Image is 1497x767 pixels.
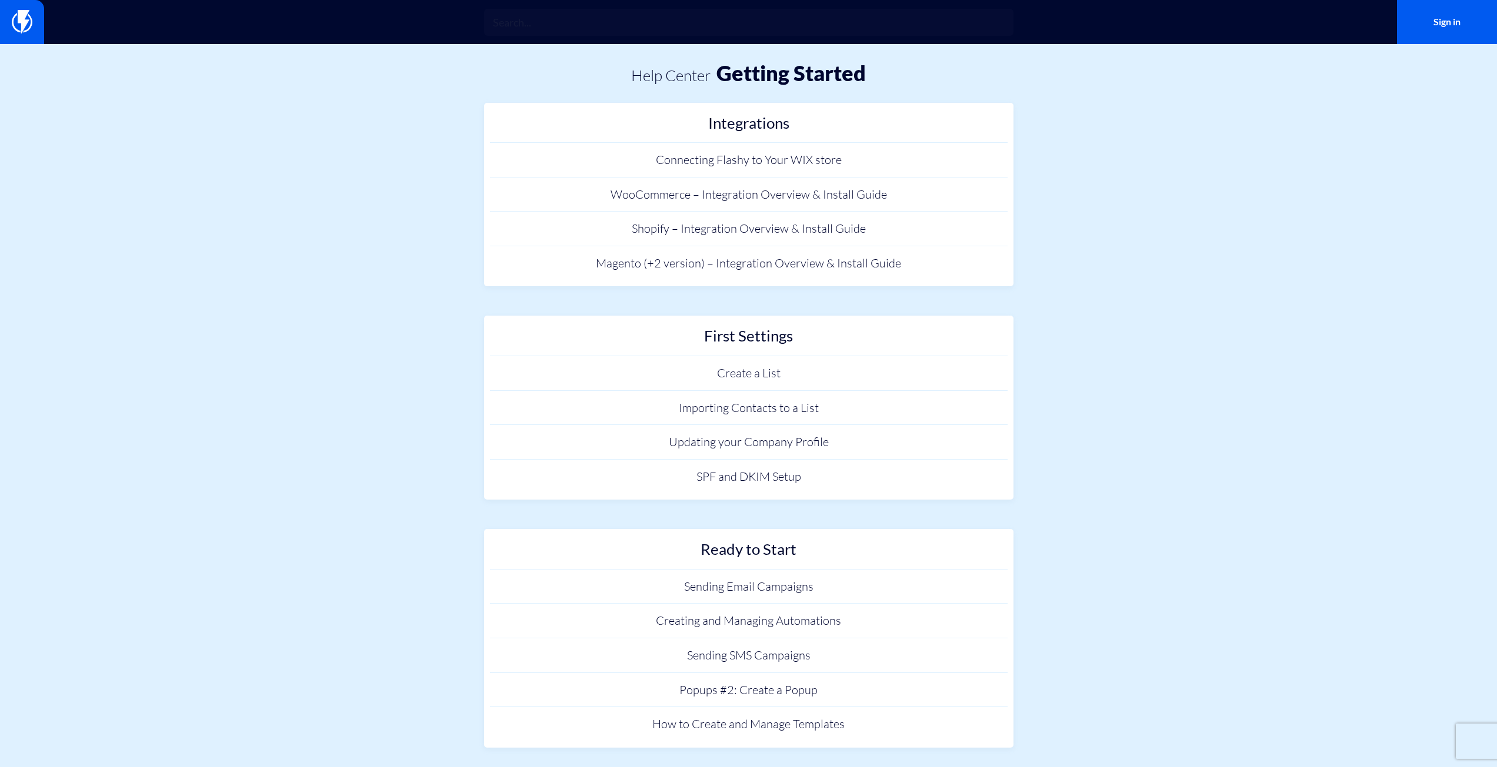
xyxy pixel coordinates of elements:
[490,425,1008,460] a: Updating your Company Profile
[490,460,1008,494] a: SPF and DKIM Setup
[490,212,1008,246] a: Shopify – Integration Overview & Install Guide
[490,673,1008,708] a: Popups #2: Create a Popup
[490,356,1008,391] a: Create a List
[490,177,1008,212] a: WooCommerce – Integration Overview & Install Guide
[496,541,1002,564] h2: Ready to Start
[490,143,1008,177] a: Connecting Flashy to Your WIX store
[496,327,1002,350] h2: First Settings
[490,321,1008,356] a: First Settings
[631,66,711,85] a: Help center
[716,62,866,85] h1: Getting Started
[490,707,1008,742] a: How to Create and Manage Templates
[490,604,1008,638] a: Creating and Managing Automations
[490,638,1008,673] a: Sending SMS Campaigns
[490,535,1008,570] a: Ready to Start
[496,115,1002,138] h2: Integrations
[484,9,1013,36] input: Search...
[490,109,1008,143] a: Integrations
[490,391,1008,426] a: Importing Contacts to a List
[490,570,1008,604] a: Sending Email Campaigns
[490,246,1008,281] a: Magento (+2 version) – Integration Overview & Install Guide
